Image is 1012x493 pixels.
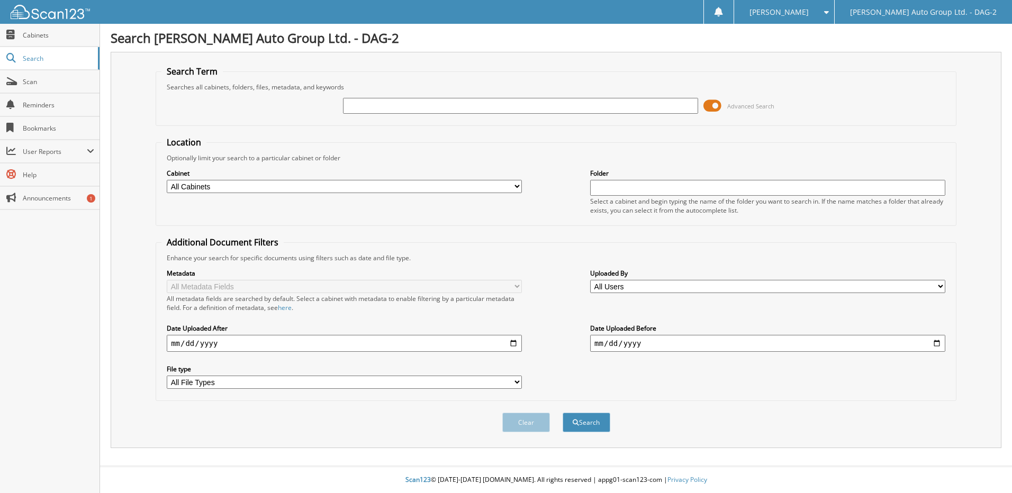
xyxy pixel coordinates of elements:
[167,269,522,278] label: Metadata
[23,101,94,109] span: Reminders
[590,169,945,178] label: Folder
[11,5,90,19] img: scan123-logo-white.svg
[161,253,951,262] div: Enhance your search for specific documents using filters such as date and file type.
[161,236,284,248] legend: Additional Document Filters
[87,194,95,203] div: 1
[23,54,93,63] span: Search
[161,136,206,148] legend: Location
[502,413,550,432] button: Clear
[167,324,522,333] label: Date Uploaded After
[667,475,707,484] a: Privacy Policy
[161,83,951,92] div: Searches all cabinets, folders, files, metadata, and keywords
[23,124,94,133] span: Bookmarks
[23,31,94,40] span: Cabinets
[590,324,945,333] label: Date Uploaded Before
[727,102,774,110] span: Advanced Search
[167,169,522,178] label: Cabinet
[850,9,997,15] span: [PERSON_NAME] Auto Group Ltd. - DAG-2
[563,413,610,432] button: Search
[23,147,87,156] span: User Reports
[23,170,94,179] span: Help
[161,153,951,162] div: Optionally limit your search to a particular cabinet or folder
[278,303,292,312] a: here
[167,364,522,373] label: File type
[405,475,431,484] span: Scan123
[100,467,1012,493] div: © [DATE]-[DATE] [DOMAIN_NAME]. All rights reserved | appg01-scan123-com |
[167,335,522,352] input: start
[111,29,1001,47] h1: Search [PERSON_NAME] Auto Group Ltd. - DAG-2
[23,194,94,203] span: Announcements
[167,294,522,312] div: All metadata fields are searched by default. Select a cabinet with metadata to enable filtering b...
[23,77,94,86] span: Scan
[590,197,945,215] div: Select a cabinet and begin typing the name of the folder you want to search in. If the name match...
[590,269,945,278] label: Uploaded By
[590,335,945,352] input: end
[161,66,223,77] legend: Search Term
[749,9,809,15] span: [PERSON_NAME]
